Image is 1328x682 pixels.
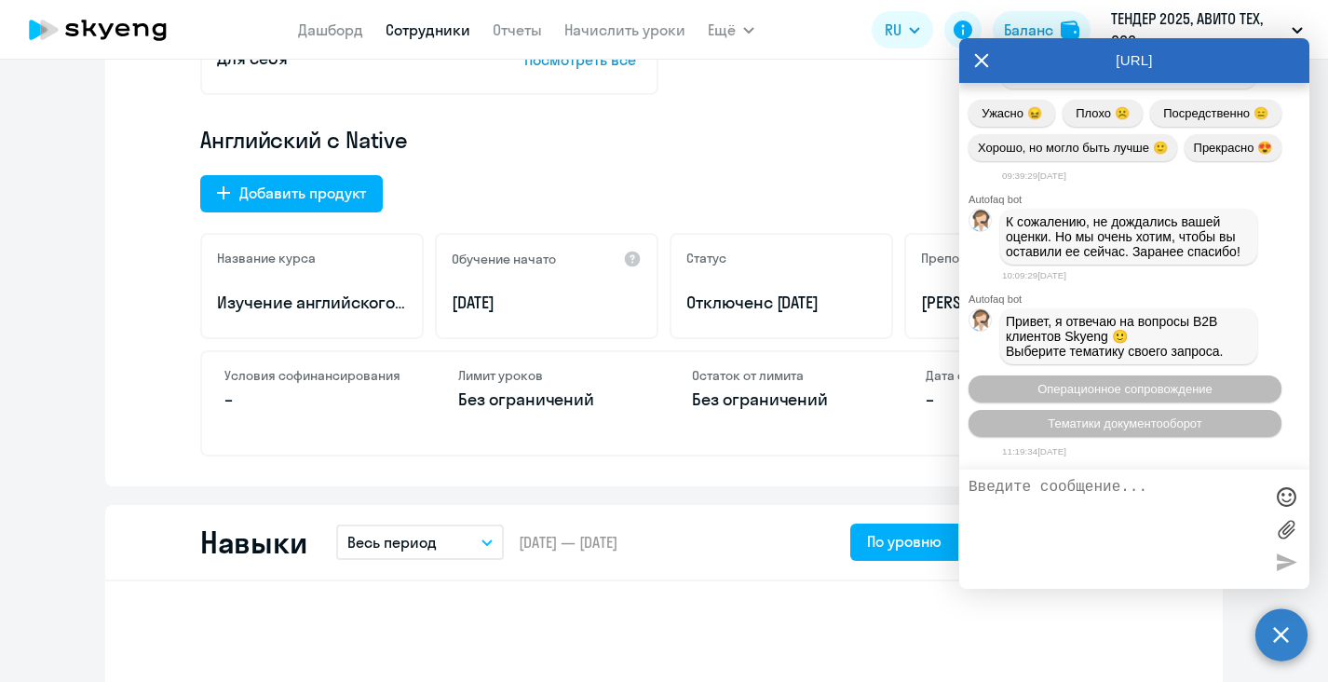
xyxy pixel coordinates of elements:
span: Ещё [708,19,736,41]
h5: Преподаватель [921,250,1016,266]
p: – [926,388,1104,412]
h4: Лимит уроков [458,367,636,384]
span: с [DATE] [764,292,820,313]
p: Посмотреть все [524,48,642,71]
div: По уровню [867,530,942,552]
button: Плохо ☹️ [1063,100,1143,127]
button: Добавить продукт [200,175,383,212]
p: Без ограничений [692,388,870,412]
div: Баланс [1004,19,1053,41]
span: Английский с Native [200,125,408,155]
button: Хорошо, но могло быть лучше 🙂 [969,134,1177,161]
img: bot avatar [969,210,993,237]
button: Весь период [336,525,504,560]
p: Отключен [686,291,876,315]
h4: Условия софинансирования [224,367,402,384]
button: Посредственно 😑 [1150,100,1281,127]
h4: Остаток от лимита [692,367,870,384]
img: balance [1061,20,1079,39]
span: [DATE] — [DATE] [519,532,617,552]
div: Добавить продукт [239,182,366,204]
img: bot avatar [969,309,993,336]
a: Сотрудники [386,20,470,39]
p: [DATE] [452,291,642,315]
span: RU [885,19,901,41]
button: Ещё [708,11,754,48]
button: Ужасно 😖 [969,100,1055,127]
button: Операционное сопровождение [969,375,1281,402]
div: Autofaq bot [969,194,1309,205]
button: Прекрасно 😍 [1185,134,1281,161]
h4: Дата обновления лимита [926,367,1104,384]
span: Плохо ☹️ [1076,106,1129,120]
span: Прекрасно 😍 [1194,141,1272,155]
p: Без ограничений [458,388,636,412]
button: RU [872,11,933,48]
span: Операционное сопровождение [1037,382,1213,396]
time: 10:09:29[DATE] [1002,270,1066,280]
h2: Навыки [200,524,306,561]
span: Привет, я отвечаю на вопросы B2B клиентов Skyeng 🙂 Выберите тематику своего запроса. [1006,314,1224,359]
p: Изучение английского языка для общих целей [217,291,407,315]
div: Autofaq bot [969,293,1309,305]
button: Тематики документооборот [969,410,1281,437]
span: Хорошо, но могло быть лучше 🙂 [978,141,1168,155]
label: Лимит 10 файлов [1272,515,1300,543]
span: Ужасно 😖 [982,106,1041,120]
a: Отчеты [493,20,542,39]
h5: Обучение начато [452,251,556,267]
time: 11:19:34[DATE] [1002,446,1066,457]
a: Начислить уроки [564,20,685,39]
p: ТЕНДЕР 2025, АВИТО ТЕХ, ООО [1111,7,1284,52]
time: 09:39:29[DATE] [1002,170,1066,181]
p: [PERSON_NAME] [921,291,1111,315]
span: К сожалению, не дождались вашей оценки. Но мы очень хотим, чтобы вы оставили ее сейчас. Заранее с... [1006,214,1240,259]
button: ТЕНДЕР 2025, АВИТО ТЕХ, ООО [1102,7,1312,52]
a: Дашборд [298,20,363,39]
p: Весь период [347,531,437,553]
h5: Название курса [217,250,316,266]
span: Посредственно 😑 [1163,106,1267,120]
p: – [224,388,402,412]
span: Тематики документооборот [1048,416,1202,430]
h5: Статус [686,250,726,266]
button: Балансbalance [993,11,1091,48]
